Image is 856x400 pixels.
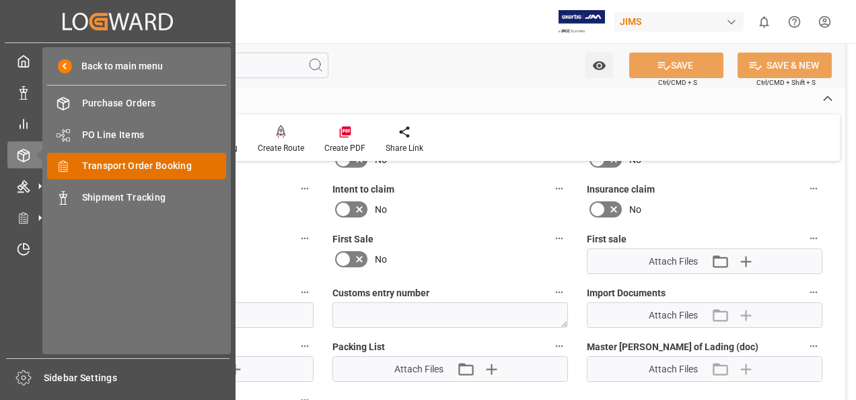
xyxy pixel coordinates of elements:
span: Import Documents [587,286,666,300]
span: PO Line Items [82,128,227,142]
span: No [629,203,641,217]
span: Sidebar Settings [44,371,230,385]
span: Purchase Orders [82,96,227,110]
span: Transport Order Booking [82,159,227,173]
button: JIMS [614,9,749,34]
a: Transport Order Booking [47,153,226,179]
span: Ctrl/CMD + Shift + S [756,77,816,88]
span: First Sale [332,232,373,246]
button: Insurance claim [805,180,822,197]
span: Attach Files [649,255,698,269]
div: Create Route [258,142,304,154]
button: open menu [585,53,613,78]
span: Attach Files [649,362,698,376]
button: Carrier /Forwarder claim [296,230,314,247]
div: JIMS [614,12,744,32]
button: Customs entry number [550,284,568,301]
button: SAVE [629,53,723,78]
button: show 0 new notifications [749,7,779,37]
button: Customs clearance date [296,284,314,301]
span: Back to main menu [72,59,163,73]
button: Intent to claim [550,180,568,197]
a: Shipment Tracking [47,184,226,210]
span: No [375,203,387,217]
button: Receiving report [296,180,314,197]
button: Shipping Letter of Instructions [296,337,314,355]
button: SAVE & NEW [738,53,832,78]
a: Data Management [7,79,228,105]
img: Exertis%20JAM%20-%20Email%20Logo.jpg_1722504956.jpg [559,10,605,34]
span: First sale [587,232,627,246]
span: Attach Files [394,362,443,376]
div: Create PDF [324,142,365,154]
span: Attach Files [649,308,698,323]
button: Import Documents [805,284,822,301]
span: Ctrl/CMD + S [658,77,697,88]
a: My Reports [7,110,228,137]
button: Packing List [550,337,568,355]
button: First Sale [550,230,568,247]
span: Master [PERSON_NAME] of Lading (doc) [587,340,758,354]
a: Timeslot Management V2 [7,236,228,262]
a: My Cockpit [7,48,228,74]
span: Customs entry number [332,286,429,300]
span: Insurance claim [587,182,655,197]
button: Help Center [779,7,810,37]
a: Purchase Orders [47,90,226,116]
span: Shipment Tracking [82,191,227,205]
button: First sale [805,230,822,247]
span: Intent to claim [332,182,394,197]
span: No [375,253,387,267]
span: Packing List [332,340,385,354]
button: Master [PERSON_NAME] of Lading (doc) [805,337,822,355]
div: Share Link [386,142,423,154]
a: PO Line Items [47,121,226,147]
